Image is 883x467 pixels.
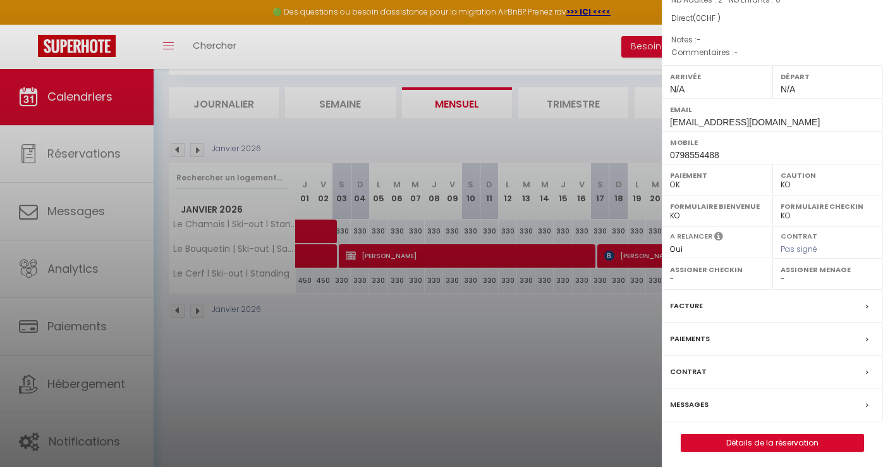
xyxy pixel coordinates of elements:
[670,365,707,378] label: Contrat
[781,263,875,276] label: Assigner Menage
[781,70,875,83] label: Départ
[734,47,738,58] span: -
[696,13,701,23] span: 0
[681,435,863,451] a: Détails de la réservation
[670,299,703,313] label: Facture
[781,231,817,239] label: Contrat
[671,13,874,25] div: Direct
[670,103,875,116] label: Email
[670,200,764,213] label: Formulaire Bienvenue
[781,200,875,213] label: Formulaire Checkin
[781,84,795,94] span: N/A
[670,117,820,127] span: [EMAIL_ADDRESS][DOMAIN_NAME]
[670,150,719,160] span: 0798554488
[681,434,864,452] button: Détails de la réservation
[671,46,874,59] p: Commentaires :
[670,169,764,182] label: Paiement
[670,70,764,83] label: Arrivée
[670,136,875,149] label: Mobile
[670,231,712,242] label: A relancer
[697,34,701,45] span: -
[670,332,710,346] label: Paiements
[781,244,817,254] span: Pas signé
[670,84,685,94] span: N/A
[670,398,709,411] label: Messages
[781,169,875,182] label: Caution
[670,263,764,276] label: Assigner Checkin
[671,34,874,46] p: Notes :
[693,13,721,23] span: ( CHF )
[714,231,723,245] i: Sélectionner OUI si vous souhaiter envoyer les séquences de messages post-checkout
